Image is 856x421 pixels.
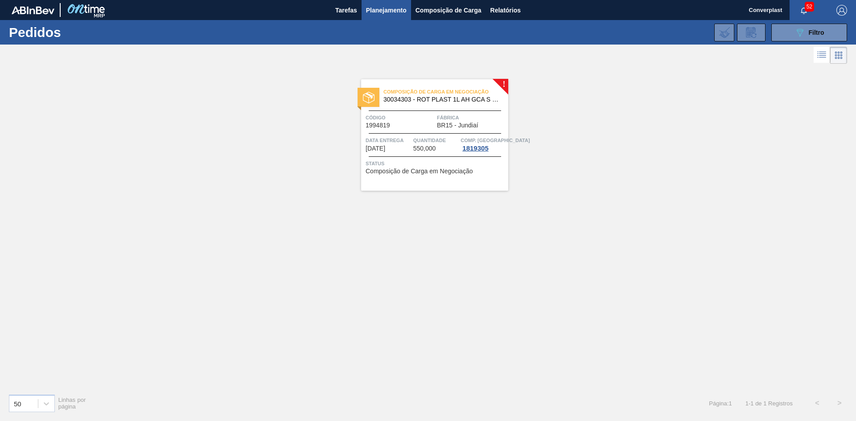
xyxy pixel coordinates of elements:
span: Comp. Carga [461,136,530,145]
div: Visão em Lista [814,47,830,64]
span: Status [366,159,506,168]
span: 03/09/2025 [366,145,385,152]
button: Filtro [771,24,847,41]
div: Solicitação de Revisão de Pedidos [737,24,765,41]
div: 50 [14,400,21,407]
span: BR15 - Jundiaí [437,122,478,129]
span: Quantidade [413,136,459,145]
span: 550,000 [413,145,436,152]
img: TNhmsLtSVTkK8tSr43FrP2fwEKptu5GPRR3wAAAABJRU5ErkJggg== [12,6,54,14]
button: < [806,392,828,414]
span: Linhas por página [58,396,86,410]
img: Logout [836,5,847,16]
div: Visão em Cards [830,47,847,64]
a: Comp. [GEOGRAPHIC_DATA]1819305 [461,136,506,152]
span: Composição de Carga [416,5,481,16]
span: 1 - 1 de 1 Registros [745,400,793,407]
a: !statusComposição de Carga em Negociação30034303 - ROT PLAST 1L AH GCA S CL NIV25Código1994819Fáb... [348,79,508,191]
span: Relatórios [490,5,521,16]
span: Composição de Carga em Negociação [366,168,473,175]
span: Tarefas [335,5,357,16]
span: Planejamento [366,5,407,16]
span: Código [366,113,435,122]
span: Filtro [809,29,824,36]
img: status [363,92,374,103]
span: Data entrega [366,136,411,145]
span: 1994819 [366,122,390,129]
span: Composição de Carga em Negociação [383,87,508,96]
h1: Pedidos [9,27,142,37]
span: 30034303 - ROT PLAST 1L AH GCA S CL NIV25 [383,96,501,103]
button: Notificações [790,4,818,16]
span: 52 [805,2,814,12]
div: Importar Negociações dos Pedidos [714,24,734,41]
span: Página : 1 [709,400,732,407]
div: 1819305 [461,145,490,152]
span: Fábrica [437,113,506,122]
button: > [828,392,851,414]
